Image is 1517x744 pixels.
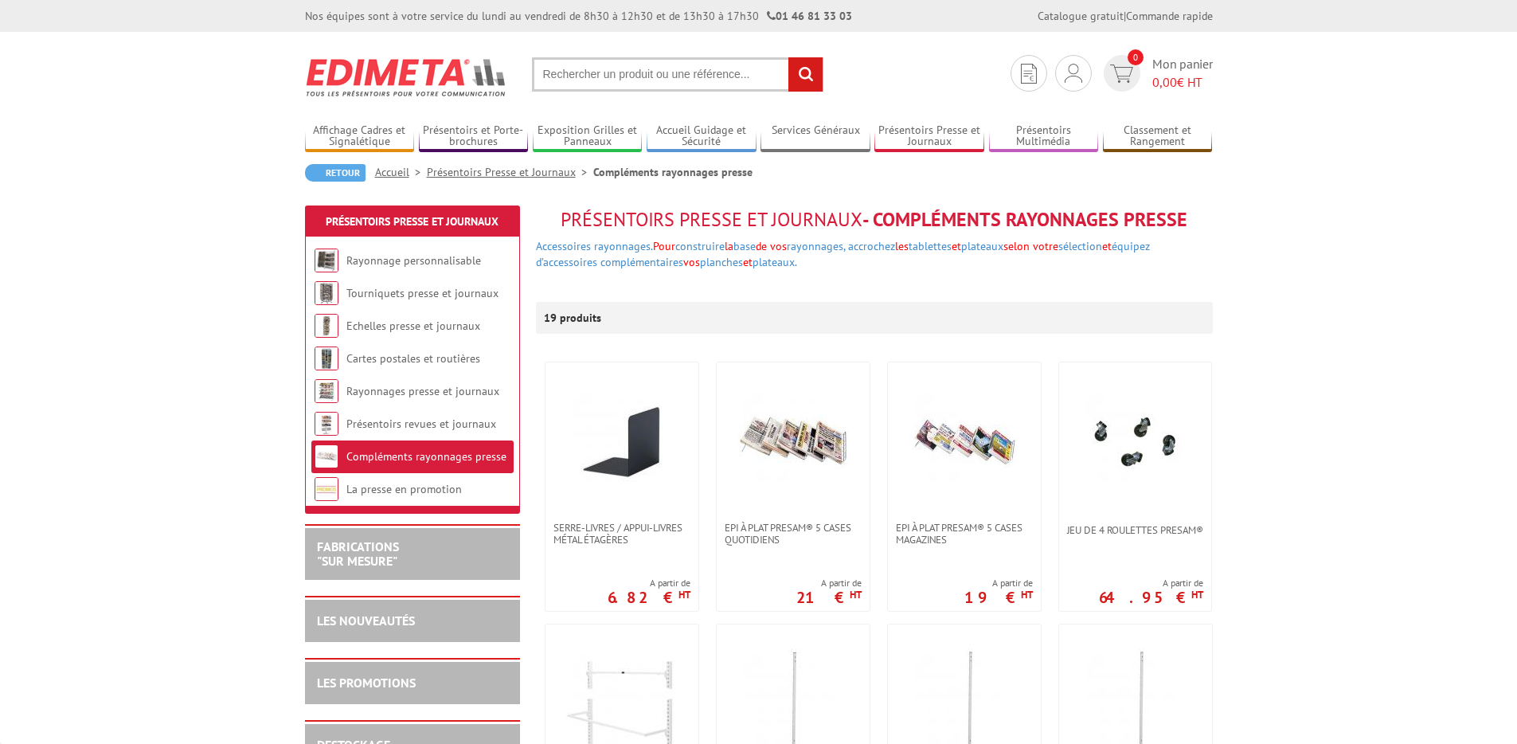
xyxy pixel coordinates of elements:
a: base [733,239,756,253]
a: plateaux. [753,255,797,269]
img: devis rapide [1065,64,1082,83]
a: Catalogue gratuit [1038,9,1124,23]
p: 19 € [964,593,1033,602]
a: Commande rapide [1126,9,1213,23]
a: LES PROMOTIONS [317,675,416,691]
img: Echelles presse et journaux [315,314,338,338]
span: Pour la de vos les et selon votre et [653,239,1150,253]
span: Présentoirs Presse et Journaux [561,207,862,232]
span: Jeu de 4 roulettes Presam® [1067,524,1203,536]
div: | [1038,8,1213,24]
h1: - Compléments rayonnages presse [536,209,1213,230]
a: Tourniquets presse et journaux [346,286,498,300]
a: plateaux [961,239,1003,253]
a: équipez [1112,239,1150,253]
span: Epi à plat Presam® 5 cases magazines [896,522,1033,546]
a: Exposition Grilles et Panneaux [533,123,643,150]
input: rechercher [788,57,823,92]
span: Mon panier [1152,55,1213,92]
a: construire [675,239,725,253]
a: Présentoirs Presse et Journaux [427,165,593,179]
a: Présentoirs Presse et Journaux [326,214,498,229]
a: Rayonnage personnalisable [346,253,481,268]
span: 0,00 [1152,74,1177,90]
a: rayonnages, [787,239,845,253]
a: Présentoirs Presse et Journaux [874,123,984,150]
a: rayonnages. [594,239,653,253]
div: Nos équipes sont à votre service du lundi au vendredi de 8h30 à 12h30 et de 13h30 à 17h30 [305,8,852,24]
a: Accueil Guidage et Sécurité [647,123,757,150]
a: Epi à plat Presam® 5 cases quotidiens [717,522,870,546]
img: Présentoirs revues et journaux [315,412,338,436]
a: Serre-livres / Appui-livres métal étagères [545,522,698,546]
img: Cartes postales et routières [315,347,338,370]
a: Rayonnages presse et journaux [346,384,499,398]
span: € HT [1152,73,1213,92]
a: planches [700,255,743,269]
img: Epi à plat Presam® 5 cases magazines [909,386,1020,498]
a: tablettes [909,239,952,253]
img: Jeu de 4 roulettes Presam® [1079,386,1191,498]
a: LES NOUVEAUTÉS [317,613,415,628]
span: A partir de [964,577,1033,589]
img: Epi à plat Presam® 5 cases quotidiens [737,386,849,498]
a: Compléments rayonnages presse [346,449,506,464]
a: La presse en promotion [346,482,462,496]
a: Retour [305,164,366,182]
a: Présentoirs revues et journaux [346,417,496,431]
a: accrochez [848,239,895,253]
a: Accueil [375,165,427,179]
img: devis rapide [1021,64,1037,84]
img: Tourniquets presse et journaux [315,281,338,305]
a: Présentoirs et Porte-brochures [419,123,529,150]
p: 64.95 € [1099,593,1203,602]
img: La presse en promotion [315,477,338,501]
sup: HT [850,588,862,601]
span: A partir de [1099,577,1203,589]
a: devis rapide 0 Mon panier 0,00€ HT [1100,55,1213,92]
a: Jeu de 4 roulettes Presam® [1059,524,1211,536]
a: Services Généraux [760,123,870,150]
a: Epi à plat Presam® 5 cases magazines [888,522,1041,546]
span: 0 [1128,49,1144,65]
span: A partir de [796,577,862,589]
a: Présentoirs Multimédia [989,123,1099,150]
input: Rechercher un produit ou une référence... [532,57,823,92]
span: Accessoires [536,239,591,253]
a: Affichage Cadres et Signalétique [305,123,415,150]
sup: HT [678,588,690,601]
a: Echelles presse et journaux [346,319,480,333]
img: Compléments rayonnages presse [315,444,338,468]
p: 21 € [796,593,862,602]
a: Cartes postales et routières [346,351,480,366]
a: sélection [1058,239,1102,253]
a: Classement et Rangement [1103,123,1213,150]
p: 19 produits [544,302,604,334]
li: Compléments rayonnages presse [593,164,753,180]
span: vos et [683,255,797,269]
img: Edimeta [305,48,508,107]
img: Rayonnages presse et journaux [315,379,338,403]
span: A partir de [608,577,690,589]
sup: HT [1191,588,1203,601]
span: Serre-livres / Appui-livres métal étagères [553,522,690,546]
span: Epi à plat Presam® 5 cases quotidiens [725,522,862,546]
a: FABRICATIONS"Sur Mesure" [317,538,399,569]
img: devis rapide [1110,65,1133,83]
p: 6.82 € [608,593,690,602]
img: Serre-livres / Appui-livres métal étagères [566,386,678,498]
sup: HT [1021,588,1033,601]
a: d’accessoires complémentaires [536,255,683,269]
